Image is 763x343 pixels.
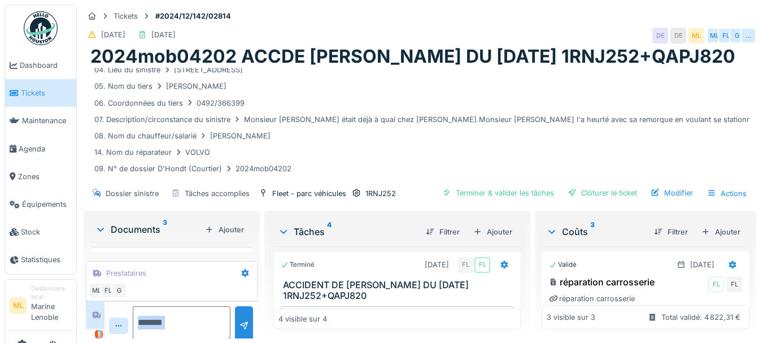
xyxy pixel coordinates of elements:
div: Tâches [278,225,417,238]
img: Badge_color-CXgf-gQk.svg [24,11,58,45]
div: FL [726,276,742,292]
span: Stock [21,227,72,237]
div: Tickets [114,11,138,21]
div: Coûts [546,225,645,238]
div: G [111,283,127,298]
sup: 3 [590,225,595,238]
div: Dossier sinistre [106,188,159,199]
div: réparation carrosserie [549,275,655,289]
a: Maintenance [5,107,76,134]
div: 4 visible sur 4 [278,314,327,324]
h1: 2024mob04202 ACCDE [PERSON_NAME] DU [DATE] 1RNJ252+QAPJ820 [90,46,735,67]
div: Fleet - parc véhicules [272,188,346,199]
span: Statistiques [21,254,72,265]
li: ML [10,297,27,314]
div: 05. Nom du tiers [PERSON_NAME] [94,81,226,92]
a: Statistiques [5,246,76,273]
div: Ajouter [200,222,248,237]
div: Filtrer [421,224,464,240]
div: 06. Coordonnées du tiers 0492/366399 [94,98,245,108]
div: 09. N° de dossier D'Hondt (Courtier) 2024mob04202 [94,163,291,174]
div: FL [474,257,490,273]
span: Équipements [22,199,72,210]
div: Filtrer [649,224,692,240]
a: Stock [5,218,76,246]
div: Documents [95,223,200,236]
span: Dashboard [20,60,72,71]
div: Total validé: 4 822,31 € [661,312,740,323]
div: 3 visible sur 3 [547,312,595,323]
div: Prestataires [106,268,146,279]
div: ML [707,28,722,44]
div: … [740,28,756,44]
li: Marine Lenoble [31,284,72,328]
a: Zones [5,163,76,190]
div: 14. Nom du réparateur VOLVO [94,147,210,158]
div: Actions [702,185,752,202]
a: Tickets [5,79,76,107]
div: FL [708,276,724,292]
a: Agenda [5,135,76,163]
div: 1RNJ252 [365,188,396,199]
span: Agenda [19,144,72,154]
div: G [729,28,745,44]
div: 08. Nom du chauffeur/salarié [PERSON_NAME] [94,131,271,141]
div: Terminer & valider les tâches [438,185,559,201]
strong: #2024/12/142/02814 [151,11,236,21]
div: Ajouter [469,224,517,240]
div: ML [89,283,104,298]
sup: 3 [163,223,167,236]
div: Terminé [281,260,315,270]
div: [DATE] [425,259,449,270]
div: 04. Lieu du sinistre [STREET_ADDRESS] [94,64,243,75]
div: FL [457,257,473,273]
a: Équipements [5,190,76,218]
span: Zones [18,171,72,182]
div: Clôturer le ticket [563,185,642,201]
div: DE [670,28,686,44]
span: Tickets [21,88,72,98]
div: [DATE] [690,259,714,270]
div: [DATE] [151,29,176,40]
a: ML Gestionnaire localMarine Lenoble [10,284,72,331]
h3: ACCIDENT DE [PERSON_NAME] DU [DATE] 1RNJ252+QAPJ820 [283,280,517,301]
span: Maintenance [22,115,72,126]
div: Ajouter [697,224,745,240]
div: FL [718,28,734,44]
sup: 4 [327,225,332,238]
div: Validé [549,260,577,270]
div: [DATE] [101,29,125,40]
div: Modifier [646,185,697,201]
div: Tâches accomplies [185,188,250,199]
div: ML [688,28,704,44]
div: Gestionnaire local [31,284,72,302]
a: Dashboard [5,51,76,79]
div: réparation carrosserie [549,293,635,304]
div: 1 [95,330,103,338]
div: FL [100,283,116,298]
div: DE [652,28,668,44]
